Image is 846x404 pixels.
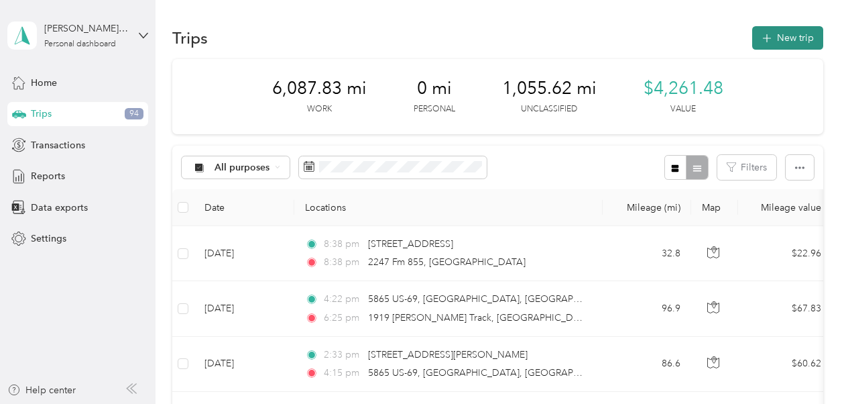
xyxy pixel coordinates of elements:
[31,76,57,90] span: Home
[324,311,362,325] span: 6:25 pm
[324,348,362,362] span: 2:33 pm
[644,78,723,99] span: $4,261.48
[368,293,621,305] span: 5865 US-69, [GEOGRAPHIC_DATA], [GEOGRAPHIC_DATA]
[368,238,453,250] span: [STREET_ADDRESS]
[44,40,116,48] div: Personal dashboard
[194,337,294,392] td: [DATE]
[294,189,603,226] th: Locations
[215,163,270,172] span: All purposes
[717,155,776,180] button: Filters
[31,201,88,215] span: Data exports
[31,169,65,183] span: Reports
[603,226,691,281] td: 32.8
[194,189,294,226] th: Date
[502,78,597,99] span: 1,055.62 mi
[670,103,696,115] p: Value
[414,103,455,115] p: Personal
[307,103,332,115] p: Work
[603,337,691,392] td: 86.6
[194,281,294,336] td: [DATE]
[691,189,738,226] th: Map
[368,256,526,268] span: 2247 Fm 855, [GEOGRAPHIC_DATA]
[603,281,691,336] td: 96.9
[31,107,52,121] span: Trips
[172,31,208,45] h1: Trips
[417,78,452,99] span: 0 mi
[368,349,528,360] span: [STREET_ADDRESS][PERSON_NAME]
[324,366,362,381] span: 4:15 pm
[603,189,691,226] th: Mileage (mi)
[272,78,367,99] span: 6,087.83 mi
[7,383,76,397] button: Help center
[368,367,621,378] span: 5865 US-69, [GEOGRAPHIC_DATA], [GEOGRAPHIC_DATA]
[521,103,577,115] p: Unclassified
[738,226,832,281] td: $22.96
[324,292,362,307] span: 4:22 pm
[31,232,66,246] span: Settings
[324,255,362,270] span: 8:38 pm
[31,138,85,152] span: Transactions
[324,237,362,252] span: 8:38 pm
[194,226,294,281] td: [DATE]
[771,329,846,404] iframe: Everlance-gr Chat Button Frame
[738,281,832,336] td: $67.83
[738,337,832,392] td: $60.62
[125,108,143,120] span: 94
[44,21,128,36] div: [PERSON_NAME][EMAIL_ADDRESS][PERSON_NAME][DOMAIN_NAME]
[752,26,823,50] button: New trip
[368,312,797,323] span: 1919 [PERSON_NAME] Track, [GEOGRAPHIC_DATA], [GEOGRAPHIC_DATA], [GEOGRAPHIC_DATA]
[738,189,832,226] th: Mileage value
